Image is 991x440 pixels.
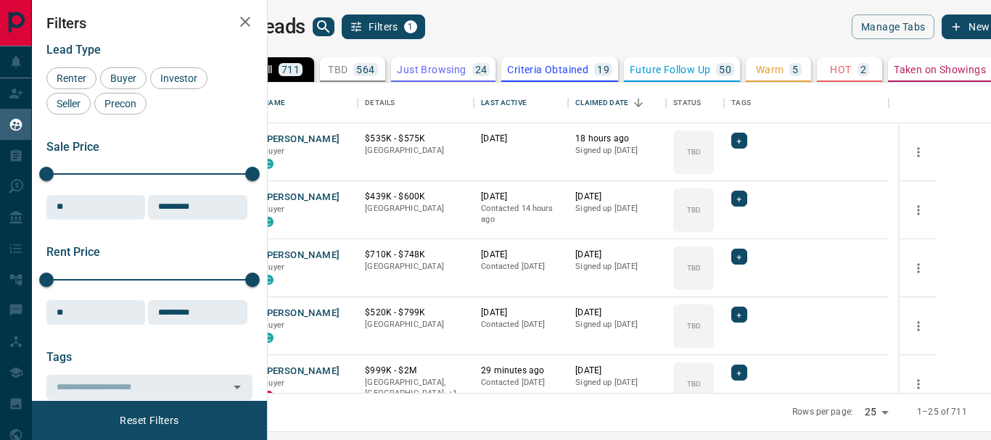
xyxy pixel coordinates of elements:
[687,320,701,331] p: TBD
[736,191,741,206] span: +
[908,257,929,279] button: more
[52,98,86,109] span: Seller
[830,65,851,75] p: HOT
[356,65,374,75] p: 564
[628,93,649,113] button: Sort
[263,133,340,146] button: [PERSON_NAME]
[263,217,274,227] div: condos.ca
[365,365,466,377] p: $999K - $2M
[917,406,966,418] p: 1–25 of 711
[908,373,929,395] button: more
[894,65,986,75] p: Taken on Showings
[575,191,659,203] p: [DATE]
[792,65,798,75] p: 5
[731,83,751,123] div: Tags
[150,67,207,89] div: Investor
[481,365,561,377] p: 29 minutes ago
[105,72,141,84] span: Buyer
[365,261,466,273] p: [GEOGRAPHIC_DATA]
[731,133,747,149] div: +
[263,391,274,401] div: property.ca
[687,378,701,389] p: TBD
[365,133,466,145] p: $535K - $575K
[481,307,561,319] p: [DATE]
[263,159,274,169] div: condos.ca
[575,261,659,273] p: Signed up [DATE]
[263,333,274,343] div: condos.ca
[731,249,747,265] div: +
[792,406,853,418] p: Rows per page:
[568,83,666,123] div: Claimed Date
[724,83,889,123] div: Tags
[46,43,101,57] span: Lead Type
[687,146,701,157] p: TBD
[575,83,628,123] div: Claimed Date
[481,319,561,331] p: Contacted [DATE]
[46,93,91,115] div: Seller
[263,146,284,156] span: Buyer
[481,203,561,225] p: Contacted 14 hours ago
[263,83,285,123] div: Name
[365,307,466,319] p: $520K - $799K
[365,249,466,261] p: $710K - $748K
[481,133,561,145] p: [DATE]
[575,203,659,215] p: Signed up [DATE]
[406,22,416,32] span: 1
[227,377,247,397] button: Open
[575,145,659,157] p: Signed up [DATE]
[687,204,701,215] p: TBD
[575,377,659,389] p: Signed up [DATE]
[575,365,659,377] p: [DATE]
[575,249,659,261] p: [DATE]
[342,14,425,39] button: Filters1
[365,191,466,203] p: $439K - $600K
[46,245,100,259] span: Rent Price
[155,72,202,84] span: Investor
[313,17,334,36] button: search button
[263,204,284,214] span: Buyer
[46,350,72,364] span: Tags
[575,133,659,145] p: 18 hours ago
[575,319,659,331] p: Signed up [DATE]
[908,199,929,221] button: more
[575,307,659,319] p: [DATE]
[99,98,141,109] span: Precon
[263,307,340,320] button: [PERSON_NAME]
[94,93,147,115] div: Precon
[908,315,929,337] button: more
[46,140,99,154] span: Sale Price
[859,402,894,423] div: 25
[365,83,395,123] div: Details
[908,141,929,163] button: more
[852,14,934,39] button: Manage Tabs
[365,377,466,399] p: Burlington
[100,67,147,89] div: Buyer
[474,83,568,123] div: Last Active
[110,408,188,433] button: Reset Filters
[263,262,284,272] span: Buyer
[666,83,724,123] div: Status
[597,65,609,75] p: 19
[263,249,340,262] button: [PERSON_NAME]
[365,319,466,331] p: [GEOGRAPHIC_DATA]
[481,83,526,123] div: Last Active
[263,365,340,378] button: [PERSON_NAME]
[507,65,588,75] p: Criteria Obtained
[736,249,741,264] span: +
[719,65,731,75] p: 50
[263,275,274,285] div: condos.ca
[281,65,300,75] p: 711
[263,320,284,330] span: Buyer
[263,191,340,204] button: [PERSON_NAME]
[481,249,561,261] p: [DATE]
[475,65,488,75] p: 24
[736,365,741,380] span: +
[46,67,96,89] div: Renter
[328,65,348,75] p: TBD
[731,307,747,323] div: +
[481,191,561,203] p: [DATE]
[481,261,561,273] p: Contacted [DATE]
[731,191,747,207] div: +
[52,72,91,84] span: Renter
[365,203,466,215] p: [GEOGRAPHIC_DATA]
